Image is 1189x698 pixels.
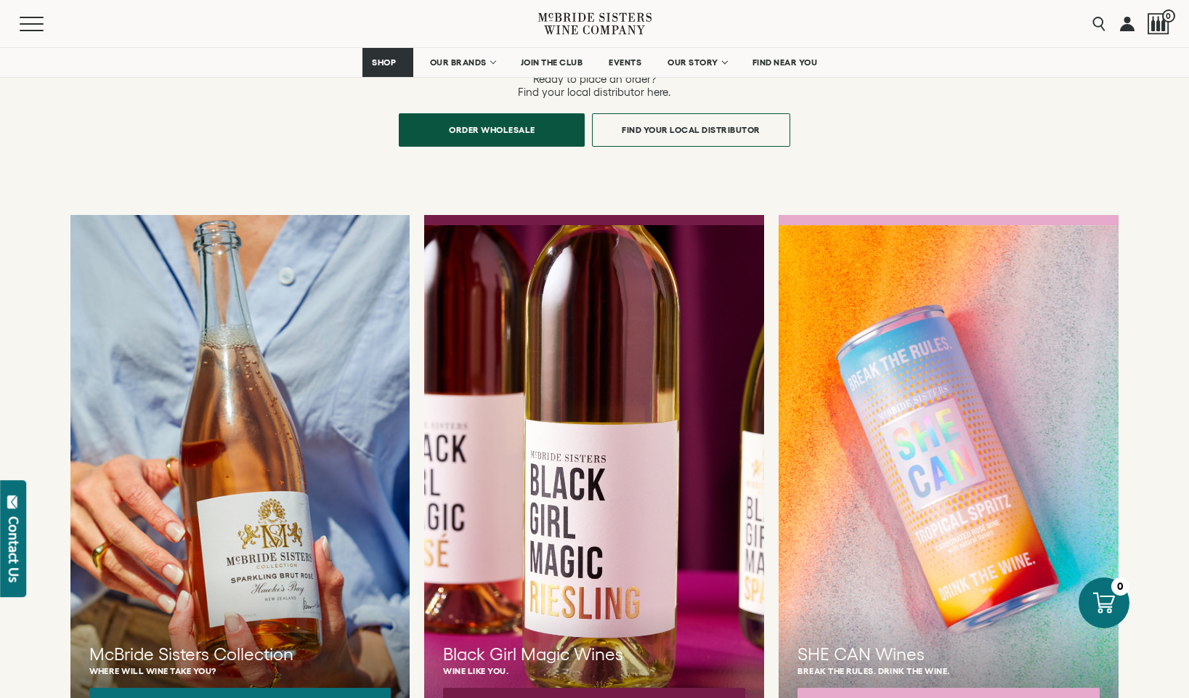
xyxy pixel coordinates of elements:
div: Contact Us [7,516,21,583]
h3: SHE CAN Wines [798,642,1100,667]
span: OUR STORY [667,57,718,68]
span: SHOP [372,57,397,68]
button: Mobile Menu Trigger [20,17,72,31]
a: OUR BRANDS [421,48,504,77]
a: OUR STORY [658,48,736,77]
p: Wine like you. [443,666,745,675]
h3: McBride Sisters Collection [89,642,391,667]
div: 0 [1111,577,1129,596]
p: Where will wine take you? [89,666,391,675]
a: JOIN THE CLUB [511,48,593,77]
a: Find Your Local Distributor [592,113,790,147]
a: EVENTS [599,48,651,77]
span: 0 [1162,9,1175,23]
a: FIND NEAR YOU [743,48,827,77]
a: SHOP [362,48,413,77]
a: Order Wholesale [399,113,585,147]
span: EVENTS [609,57,641,68]
p: Break the rules. Drink the wine. [798,666,1100,675]
p: Ready to place an order? Find your local distributor here. [72,73,1118,99]
span: Order Wholesale [423,115,561,144]
span: FIND NEAR YOU [752,57,818,68]
h3: Black Girl Magic Wines [443,642,745,667]
span: OUR BRANDS [430,57,487,68]
span: Find Your Local Distributor [596,115,786,144]
span: JOIN THE CLUB [521,57,583,68]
